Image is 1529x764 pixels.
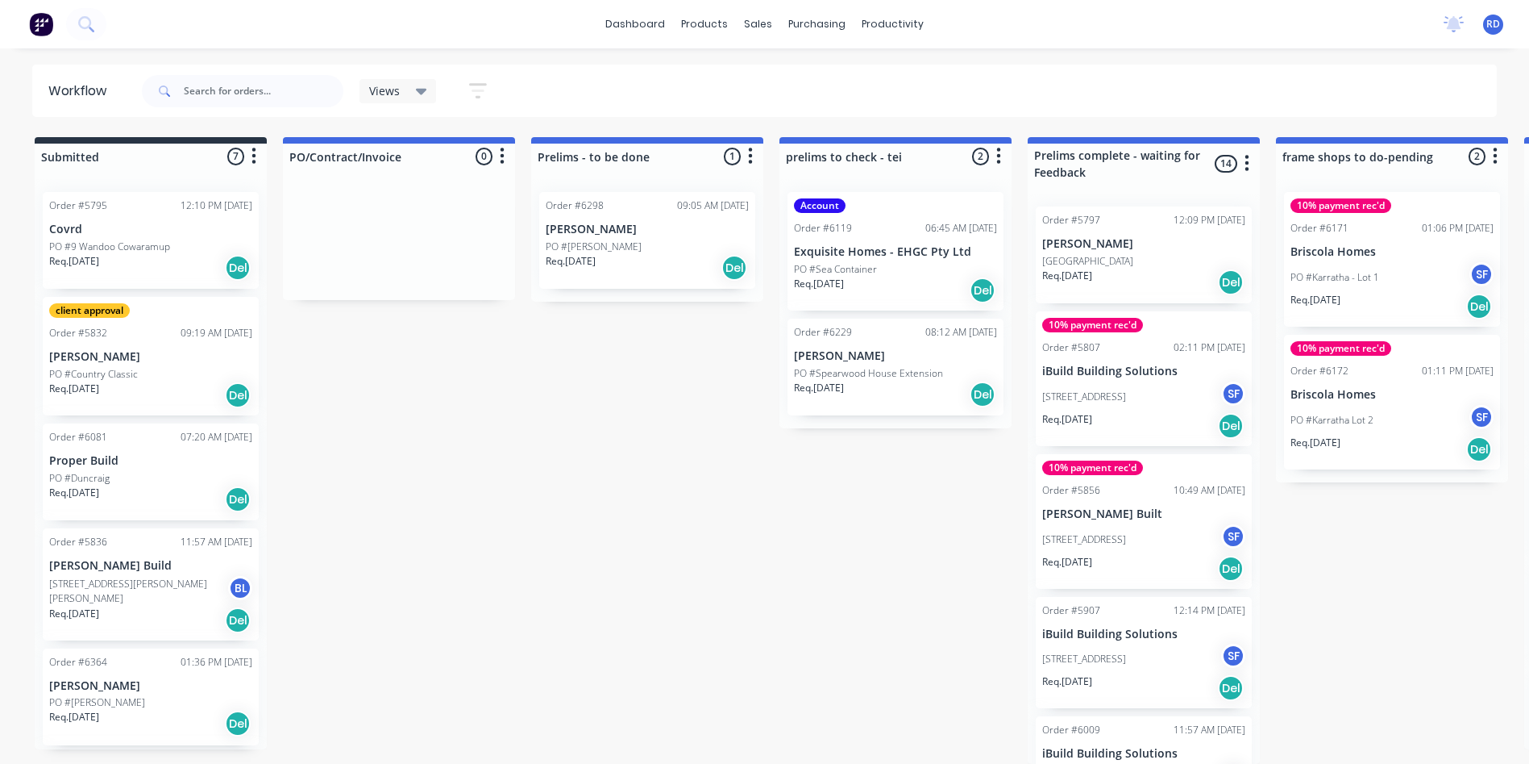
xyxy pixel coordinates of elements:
[721,255,747,281] div: Del
[1218,413,1244,439] div: Del
[1042,254,1133,269] p: [GEOGRAPHIC_DATA]
[43,528,259,641] div: Order #583611:57 AM [DATE][PERSON_NAME] Build[STREET_ADDRESS][PERSON_NAME][PERSON_NAME]BLReq.[DAT...
[546,223,749,236] p: [PERSON_NAME]
[43,649,259,745] div: Order #636401:36 PM [DATE][PERSON_NAME]PO #[PERSON_NAME]Req.[DATE]Del
[1466,436,1492,462] div: Del
[1042,237,1245,251] p: [PERSON_NAME]
[1042,213,1100,228] div: Order #5797
[1221,524,1245,549] div: SF
[1469,262,1494,286] div: SF
[1036,597,1252,709] div: Order #590712:14 PM [DATE]iBuild Building Solutions[STREET_ADDRESS]SFReq.[DATE]Del
[49,486,99,500] p: Req. [DATE]
[1469,405,1494,429] div: SF
[49,695,145,710] p: PO #[PERSON_NAME]
[49,454,252,468] p: Proper Build
[49,535,107,549] div: Order #5836
[225,486,251,512] div: Del
[1290,341,1391,356] div: 10% payment rec'd
[49,254,99,269] p: Req. [DATE]
[1036,454,1252,589] div: 10% payment rec'dOrder #585610:49 AM [DATE][PERSON_NAME] Built[STREET_ADDRESS]SFReq.[DATE]Del
[794,381,844,395] p: Req. [DATE]
[1036,207,1252,303] div: Order #579712:09 PM [DATE][PERSON_NAME][GEOGRAPHIC_DATA]Req.[DATE]Del
[181,535,252,549] div: 11:57 AM [DATE]
[925,325,997,340] div: 08:12 AM [DATE]
[787,192,1003,311] div: AccountOrder #611906:45 AM [DATE]Exquisite Homes - EHGC Pty LtdPO #Sea ContainerReq.[DATE]Del
[1042,723,1100,737] div: Order #6009
[1218,269,1244,295] div: Del
[794,277,844,291] p: Req. [DATE]
[49,607,99,621] p: Req. [DATE]
[1042,674,1092,689] p: Req. [DATE]
[49,198,107,213] div: Order #5795
[228,576,252,600] div: BL
[1174,723,1245,737] div: 11:57 AM [DATE]
[794,198,846,213] div: Account
[1042,507,1245,521] p: [PERSON_NAME] Built
[794,349,997,363] p: [PERSON_NAME]
[1290,436,1340,450] p: Req. [DATE]
[1042,318,1143,332] div: 10% payment rec'd
[1290,198,1391,213] div: 10% payment rec'd
[1290,221,1348,236] div: Order #6171
[1042,603,1100,618] div: Order #5907
[1218,556,1244,582] div: Del
[1042,555,1092,570] p: Req. [DATE]
[49,240,170,254] p: PO #9 Wandoo Cowaramup
[1174,340,1245,355] div: 02:11 PM [DATE]
[1290,270,1379,285] p: PO #Karratha - Lot 1
[736,12,780,36] div: sales
[225,255,251,281] div: Del
[1284,335,1500,470] div: 10% payment rec'dOrder #617201:11 PM [DATE]Briscola HomesPO #Karratha Lot 2SFReq.[DATE]Del
[1042,340,1100,355] div: Order #5807
[1042,365,1245,378] p: iBuild Building Solutions
[1290,364,1348,378] div: Order #6172
[1042,652,1126,666] p: [STREET_ADDRESS]
[1422,364,1494,378] div: 01:11 PM [DATE]
[48,81,114,101] div: Workflow
[677,198,749,213] div: 09:05 AM [DATE]
[1290,245,1494,259] p: Briscola Homes
[369,82,400,99] span: Views
[225,382,251,408] div: Del
[1290,413,1373,428] p: PO #Karratha Lot 2
[181,326,252,340] div: 09:19 AM [DATE]
[43,192,259,289] div: Order #579512:10 PM [DATE]CovrdPO #9 Wandoo CowaramupReq.[DATE]Del
[794,221,852,236] div: Order #6119
[794,262,877,277] p: PO #Sea Container
[925,221,997,236] div: 06:45 AM [DATE]
[1174,483,1245,498] div: 10:49 AM [DATE]
[1486,17,1500,31] span: RD
[43,297,259,415] div: client approvalOrder #583209:19 AM [DATE][PERSON_NAME]PO #Country ClassicReq.[DATE]Del
[854,12,932,36] div: productivity
[1042,269,1092,283] p: Req. [DATE]
[49,471,110,486] p: PO #Duncraig
[673,12,736,36] div: products
[1042,412,1092,427] p: Req. [DATE]
[49,223,252,236] p: Covrd
[597,12,673,36] a: dashboard
[1174,213,1245,228] div: 12:09 PM [DATE]
[546,254,596,269] p: Req. [DATE]
[49,655,107,670] div: Order #6364
[1221,644,1245,668] div: SF
[181,198,252,213] div: 12:10 PM [DATE]
[49,710,99,724] p: Req. [DATE]
[49,303,130,318] div: client approval
[225,711,251,737] div: Del
[49,367,138,382] p: PO #Country Classic
[1042,390,1126,404] p: [STREET_ADDRESS]
[49,430,107,445] div: Order #6081
[1284,192,1500,327] div: 10% payment rec'dOrder #617101:06 PM [DATE]Briscola HomesPO #Karratha - Lot 1SFReq.[DATE]Del
[539,192,755,289] div: Order #629809:05 AM [DATE][PERSON_NAME]PO #[PERSON_NAME]Req.[DATE]Del
[43,424,259,520] div: Order #608107:20 AM [DATE]Proper BuildPO #DuncraigReq.[DATE]Del
[1218,675,1244,701] div: Del
[225,607,251,633] div: Del
[970,278,995,303] div: Del
[546,198,604,213] div: Order #6298
[1174,603,1245,618] div: 12:14 PM [DATE]
[49,326,107,340] div: Order #5832
[49,679,252,693] p: [PERSON_NAME]
[1042,483,1100,498] div: Order #5856
[1290,293,1340,307] p: Req. [DATE]
[181,430,252,445] div: 07:20 AM [DATE]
